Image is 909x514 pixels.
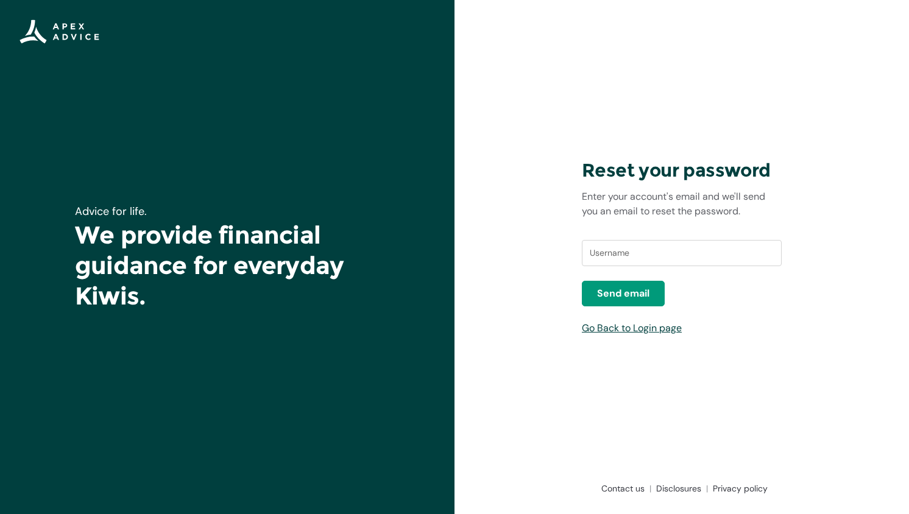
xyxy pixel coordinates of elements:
h1: We provide financial guidance for everyday Kiwis. [75,220,380,311]
input: Username [582,240,782,267]
h3: Reset your password [582,159,782,182]
span: Advice for life. [75,204,147,219]
p: Enter your account's email and we'll send you an email to reset the password. [582,189,782,219]
a: Contact us [596,482,651,495]
span: Send email [597,286,649,301]
button: Send email [582,281,665,306]
a: Go Back to Login page [582,322,682,334]
img: Apex Advice Group [19,19,99,44]
a: Privacy policy [708,482,768,495]
a: Disclosures [651,482,708,495]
